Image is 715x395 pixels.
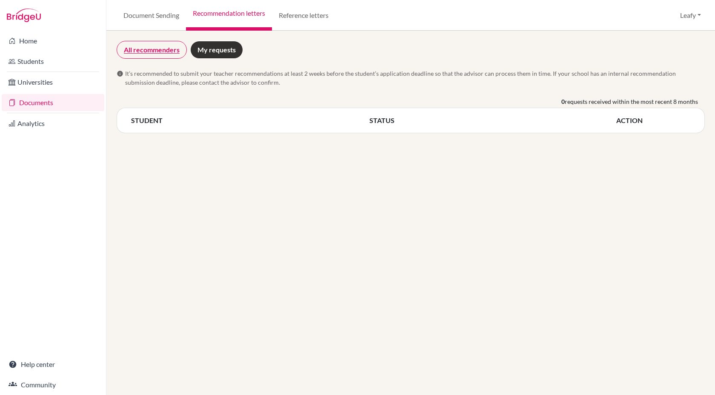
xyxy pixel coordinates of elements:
a: Students [2,53,104,70]
img: Bridge-U [7,9,41,22]
span: It’s recommended to submit your teacher recommendations at least 2 weeks before the student’s app... [125,69,705,87]
th: STATUS [369,115,616,126]
b: 0 [561,97,565,106]
a: All recommenders [117,41,187,59]
a: My requests [190,41,243,59]
a: Analytics [2,115,104,132]
span: requests received within the most recent 8 months [565,97,698,106]
a: Documents [2,94,104,111]
th: ACTION [616,115,691,126]
a: Universities [2,74,104,91]
a: Community [2,376,104,393]
a: Help center [2,356,104,373]
button: Leafy [676,7,705,23]
a: Home [2,32,104,49]
span: info [117,70,123,77]
th: STUDENT [131,115,369,126]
